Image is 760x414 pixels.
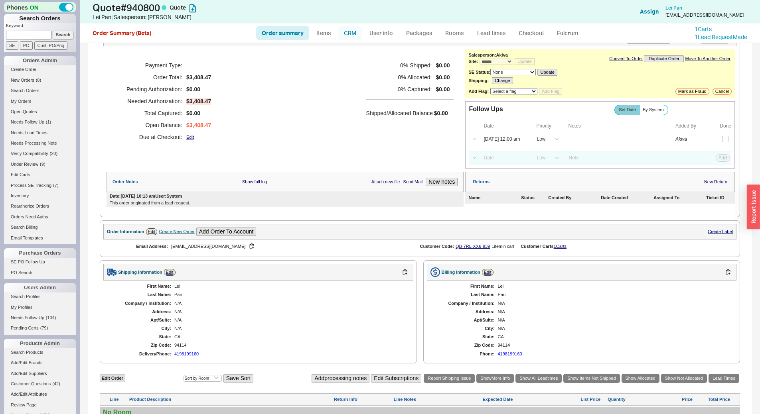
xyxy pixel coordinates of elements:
div: Address: [435,309,495,314]
a: New Orders(8) [4,76,76,84]
span: $0.00 [436,86,450,93]
div: State: [111,334,171,339]
span: ( 42 ) [52,381,60,386]
a: Show Allocated [622,374,659,383]
span: Needs Follow Up [11,315,44,320]
span: ( 79 ) [40,326,48,330]
a: Edit [164,269,176,276]
span: $0.00 [434,110,448,116]
a: Add/Edit Brands [4,359,76,367]
a: SE PO Follow Up [4,258,76,266]
span: ( 7 ) [53,183,58,188]
button: Save Sort [223,374,253,383]
div: N/A [498,318,729,323]
a: Edit [186,135,194,140]
a: Open Quotes [4,108,76,116]
b: Shipping: [468,78,489,83]
div: Order Information [107,229,144,234]
div: N/A [174,309,405,314]
div: Created By [548,195,599,200]
a: Email Templates [4,234,76,242]
div: Company / Institution: [111,301,171,306]
a: Lead times [471,26,511,40]
div: Priority [536,123,563,129]
div: Phone: [435,351,495,357]
span: ( 104 ) [46,315,56,320]
a: Reauthorize Orders [4,202,76,210]
a: Edit Carts [4,171,76,179]
a: Customer Questions(42) [4,380,76,388]
h5: Total Captured: [116,107,182,119]
a: Show All Leadtimes [515,374,562,383]
div: Delivery Phone: [111,351,171,357]
div: Line Notes [394,397,481,402]
h5: 0 % Captured: [366,83,432,95]
a: 1Lead RequestMade [695,33,747,40]
a: Report Shipping Issue [424,374,475,383]
button: Mark as Fraud [675,88,709,95]
a: Move To Another Order [685,56,730,61]
h5: Due at Checkout: [116,131,182,143]
div: Last Name: [111,292,171,297]
div: N/A [498,309,729,314]
span: Mark as Fraud [678,89,707,94]
input: Cust. PO/Proj [34,41,67,50]
a: Order summary [256,26,309,40]
div: Date [484,123,531,129]
input: Date [479,153,530,163]
div: Shipping Information [118,270,162,275]
button: ShowMore Info [476,374,514,383]
div: Notes [568,123,674,129]
a: Lead Times [709,374,739,383]
div: Price [633,397,693,402]
b: Site: [468,59,478,64]
a: Search Orders [4,86,76,95]
div: 4198199160 [174,351,199,357]
a: Convert To Order [609,56,643,61]
h5: Open Balance: [116,119,182,131]
div: Pan [498,292,729,297]
span: ( 8 ) [36,78,41,82]
div: Apt/Suite: [111,318,171,323]
span: Customer Questions [11,381,51,386]
span: ( 20 ) [50,151,58,156]
a: Create Order [4,65,76,74]
div: Billing Information [442,270,480,275]
div: Product Description [129,397,332,402]
div: CA [174,334,405,339]
button: Update [515,58,534,65]
a: Add/Edit Attributes [4,390,76,398]
h5: Pending Authorization: [116,83,182,95]
div: Users Admin [4,283,76,292]
span: Needs Processing Note [11,141,57,145]
div: Zip Code: [435,343,495,348]
div: Done [720,123,731,129]
a: Search Profiles [4,292,76,301]
span: ( 1 ) [46,120,51,124]
div: Last Name: [435,292,495,297]
div: First Name: [435,284,495,289]
button: Addprocessing notes [312,374,369,383]
span: $0.00 [186,86,200,93]
div: Phones [4,2,76,12]
div: City: [111,326,171,331]
h5: 0 % Allocated: [366,71,432,83]
div: Lei [174,284,405,289]
div: Returns [473,179,490,184]
a: 1Carts [554,244,567,249]
h5: Shipped/Allocated Balance [366,108,432,119]
div: Return Info [334,397,392,402]
div: 1 item in cart [492,244,514,249]
a: Lei Pan [665,5,682,11]
div: Create New Order [159,229,194,234]
div: Assigned To [653,195,705,200]
div: Email Address: [116,244,168,249]
button: Change [492,77,513,84]
h5: 0 % Shipped: [366,59,432,71]
span: New Orders [11,78,34,82]
h5: Needed Authorization: [116,95,182,107]
div: List Price [557,397,600,402]
a: Show full log [242,179,267,184]
div: Quantity [608,397,626,402]
button: Cancel [713,88,732,95]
